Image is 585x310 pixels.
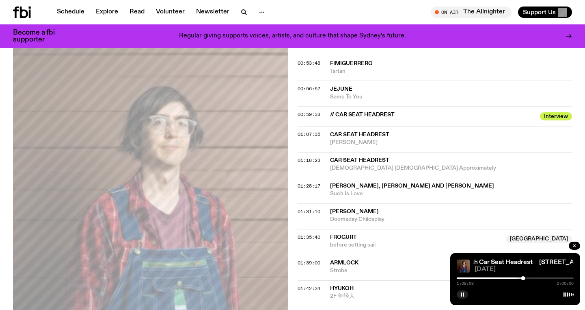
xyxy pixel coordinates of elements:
img: Artist Will Toledo from the band Car Seat Headrest [457,260,470,273]
button: 01:35:40 [298,235,320,240]
button: Support Us [518,7,572,18]
a: Newsletter [191,7,234,18]
button: 01:31:10 [298,210,320,214]
span: 01:31:10 [298,208,320,215]
h3: Become a fbi supporter [13,29,65,43]
span: [DATE] [475,266,574,273]
span: 01:18:23 [298,157,320,164]
span: Tartan [330,68,572,75]
span: 01:42:34 [298,285,320,292]
a: Schedule [52,7,89,18]
span: Car Seat Headrest [330,132,389,138]
span: before setting sail [330,241,501,249]
span: 2F 年轻人 [330,293,572,300]
span: Strobe [330,267,501,275]
span: Car Seat Headrest [330,157,389,163]
span: 01:35:40 [298,234,320,240]
span: [GEOGRAPHIC_DATA] [506,235,572,243]
span: 00:53:48 [298,60,320,66]
span: 00:56:57 [298,85,320,92]
span: Interview [540,112,572,120]
span: Doomsday Childsplay [330,216,572,223]
button: 01:07:35 [298,132,320,137]
span: frogurt [330,234,357,240]
span: [PERSON_NAME] [330,209,379,214]
a: Read [125,7,149,18]
a: [STREET_ADDRESS] with Car Seat Headrest [400,259,533,266]
span: 1:08:08 [457,282,474,286]
span: 01:39:00 [298,260,320,266]
span: Fimiguerrero [330,61,373,66]
span: 01:07:35 [298,131,320,138]
button: 00:53:48 [298,61,320,65]
span: Support Us [523,9,556,16]
span: [DEMOGRAPHIC_DATA] [DEMOGRAPHIC_DATA] Approximately [330,164,572,172]
span: 00:59:33 [298,111,320,118]
button: On AirThe Allnighter [431,7,512,18]
button: 01:28:17 [298,184,320,188]
button: 01:18:23 [298,158,320,163]
a: Volunteer [151,7,190,18]
span: Jejune [330,86,352,92]
button: 01:39:00 [298,261,320,265]
span: Same To You [330,93,572,101]
span: 2:00:00 [557,282,574,286]
p: Regular giving supports voices, artists, and culture that shape Sydney’s future. [179,33,406,40]
a: Explore [91,7,123,18]
span: 01:28:17 [298,183,320,189]
span: Such Is Love [330,190,572,198]
span: Armlock [330,260,358,266]
span: [PERSON_NAME] [330,139,572,146]
span: [PERSON_NAME], [PERSON_NAME] and [PERSON_NAME] [330,183,494,189]
span: HYUKOH [330,286,354,291]
span: // CAR SEAT HEADREST [330,111,535,119]
button: 01:42:34 [298,286,320,291]
button: 00:59:33 [298,112,320,117]
button: 00:56:57 [298,87,320,91]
